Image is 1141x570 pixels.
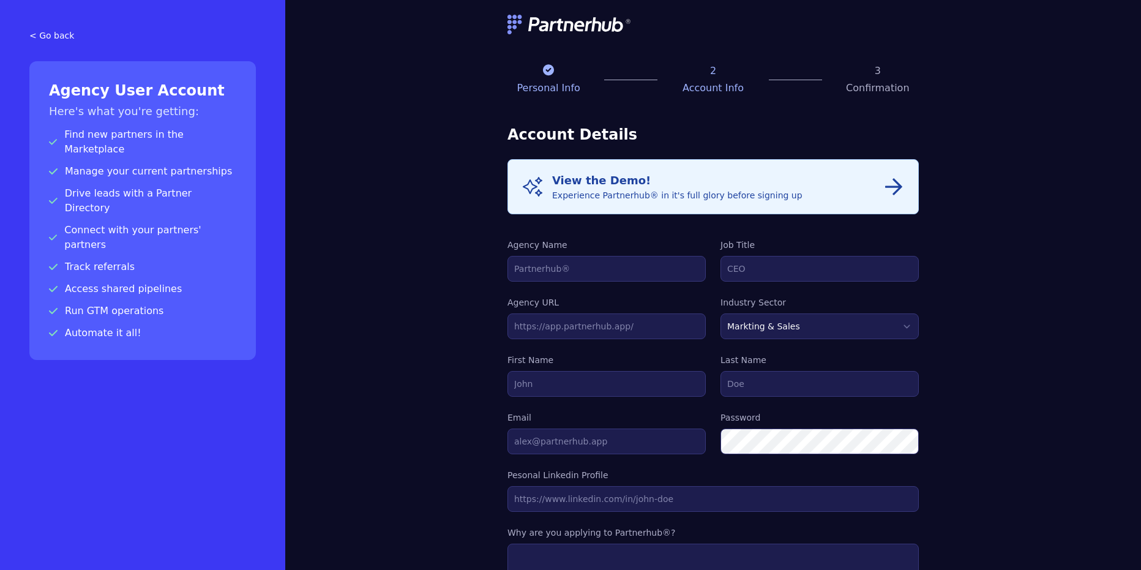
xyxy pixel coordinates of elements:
p: Track referrals [49,260,236,274]
span: View the Demo! [552,174,651,187]
label: Pesonal Linkedin Profile [507,469,919,481]
p: Manage your current partnerships [49,164,236,179]
h2: Agency User Account [49,81,236,100]
div: Experience Partnerhub® in it's full glory before signing up [552,172,802,201]
img: logo [507,15,632,34]
label: Last Name [720,354,919,366]
label: Job Title [720,239,919,251]
p: 3 [837,64,919,78]
p: 2 [672,64,754,78]
input: Partnerhub® [507,256,706,282]
label: Industry Sector [720,296,919,309]
label: Why are you applying to Partnerhub®? [507,527,919,539]
a: < Go back [29,29,256,42]
label: Password [720,411,919,424]
h3: Here's what you're getting: [49,103,236,120]
p: Personal Info [507,81,589,96]
p: Confirmation [837,81,919,96]
input: Doe [720,371,919,397]
p: Account Info [672,81,754,96]
label: First Name [507,354,706,366]
h3: Account Details [507,125,919,144]
label: Agency Name [507,239,706,251]
input: CEO [720,256,919,282]
input: alex@partnerhub.app [507,429,706,454]
p: Find new partners in the Marketplace [49,127,236,157]
p: Automate it all! [49,326,236,340]
input: https://www.linkedin.com/in/john-doe [507,486,919,512]
p: Connect with your partners' partners [49,223,236,252]
p: Drive leads with a Partner Directory [49,186,236,216]
p: Access shared pipelines [49,282,236,296]
p: Run GTM operations [49,304,236,318]
label: Email [507,411,706,424]
input: https://app.partnerhub.app/ [507,313,706,339]
label: Agency URL [507,296,706,309]
input: John [507,371,706,397]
